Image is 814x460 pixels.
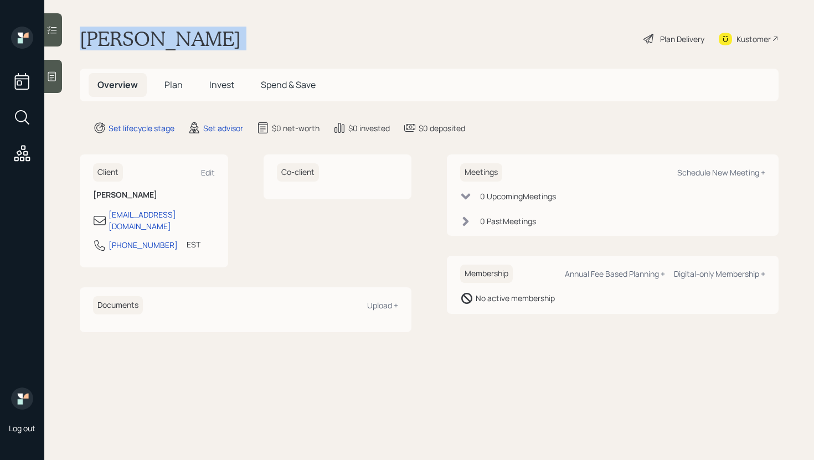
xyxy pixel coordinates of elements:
div: Set advisor [203,122,243,134]
span: Plan [164,79,183,91]
div: Annual Fee Based Planning + [565,268,665,279]
span: Overview [97,79,138,91]
div: Upload + [367,300,398,311]
div: $0 invested [348,122,390,134]
div: Plan Delivery [660,33,704,45]
h6: Co-client [277,163,319,182]
span: Spend & Save [261,79,316,91]
div: Set lifecycle stage [109,122,174,134]
div: $0 deposited [419,122,465,134]
div: EST [187,239,200,250]
h6: Documents [93,296,143,314]
h6: Meetings [460,163,502,182]
img: retirable_logo.png [11,387,33,410]
div: 0 Past Meeting s [480,215,536,227]
div: Digital-only Membership + [674,268,765,279]
h1: [PERSON_NAME] [80,27,241,51]
h6: [PERSON_NAME] [93,190,215,200]
span: Invest [209,79,234,91]
div: $0 net-worth [272,122,320,134]
div: Schedule New Meeting + [677,167,765,178]
div: No active membership [476,292,555,304]
div: [EMAIL_ADDRESS][DOMAIN_NAME] [109,209,215,232]
div: Edit [201,167,215,178]
div: [PHONE_NUMBER] [109,239,178,251]
div: Log out [9,423,35,433]
div: 0 Upcoming Meeting s [480,190,556,202]
h6: Membership [460,265,513,283]
h6: Client [93,163,123,182]
div: Kustomer [736,33,771,45]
